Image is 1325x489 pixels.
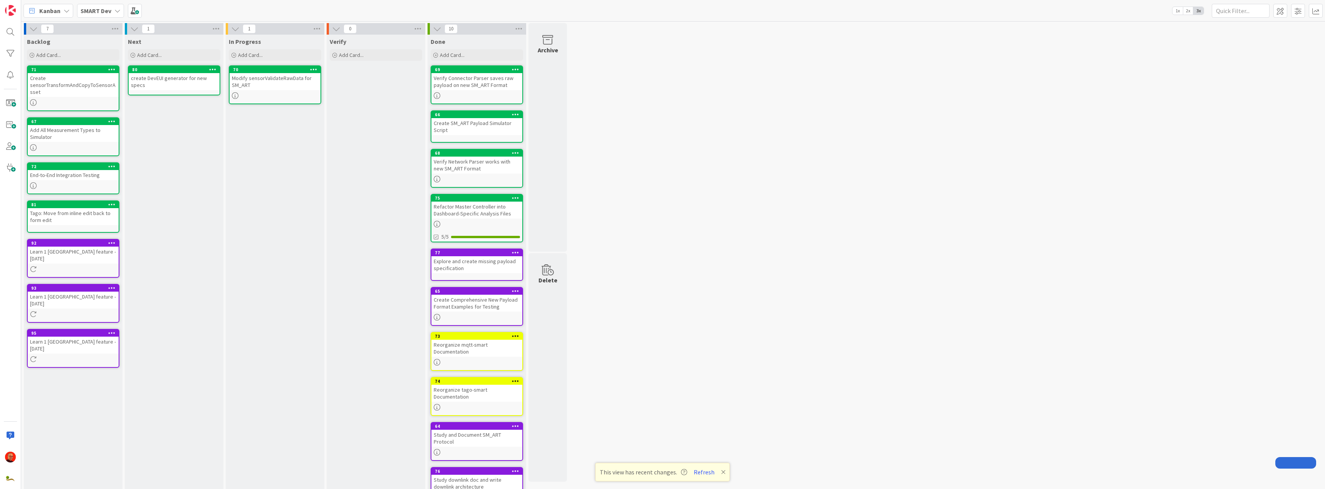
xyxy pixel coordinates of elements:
[5,473,16,484] img: avatar
[28,73,119,97] div: Create sensorTransformAndCopyToSensorAsset
[444,24,458,33] span: 10
[27,38,50,45] span: Backlog
[431,468,522,475] div: 76
[440,52,465,58] span: Add Card...
[600,467,687,477] span: This view has recent changes.
[28,201,119,208] div: 81
[39,6,60,15] span: Kanban
[229,38,261,45] span: In Progress
[142,24,155,33] span: 1
[28,240,119,264] div: 92Learn 1 [GEOGRAPHIC_DATA] feature - [DATE]
[28,118,119,142] div: 67Add All Measurement Types to Simulator
[435,379,522,384] div: 74
[137,52,162,58] span: Add Card...
[28,163,119,180] div: 72End-to-End Integration Testing
[31,330,119,336] div: 95
[243,24,256,33] span: 1
[339,52,364,58] span: Add Card...
[431,150,522,174] div: 68Verify Network Parser works with new SM_ART Format
[5,5,16,16] img: Visit kanbanzone.com
[128,38,141,45] span: Next
[31,164,119,169] div: 72
[431,340,522,357] div: Reorganize mqtt-smart Documentation
[233,67,320,72] div: 70
[435,250,522,255] div: 77
[28,240,119,247] div: 92
[31,202,119,207] div: 81
[129,66,220,90] div: 80create DevEUI generator for new specs
[31,285,119,291] div: 93
[431,295,522,312] div: Create Comprehensive New Payload Format Examples for Testing
[129,66,220,73] div: 80
[330,38,346,45] span: Verify
[431,111,522,118] div: 66
[238,52,263,58] span: Add Card...
[431,202,522,219] div: Refactor Master Controller into Dashboard-Specific Analysis Files
[28,285,119,292] div: 93
[431,249,522,256] div: 77
[28,170,119,180] div: End-to-End Integration Testing
[431,333,522,340] div: 73
[230,66,320,73] div: 70
[1193,7,1204,15] span: 3x
[230,66,320,90] div: 70Modify sensorValidateRawData for SM_ART
[1183,7,1193,15] span: 2x
[41,24,54,33] span: 7
[538,275,557,285] div: Delete
[81,7,111,15] b: SMART Dev
[431,430,522,447] div: Study and Document SM_ART Protocol
[28,330,119,354] div: 95Learn 1 [GEOGRAPHIC_DATA] feature - [DATE]
[431,66,522,90] div: 69Verify Connector Parser saves raw payload on new SM_ART Format
[344,24,357,33] span: 0
[431,73,522,90] div: Verify Connector Parser saves raw payload on new SM_ART Format
[431,195,522,219] div: 75Refactor Master Controller into Dashboard-Specific Analysis Files
[435,289,522,294] div: 65
[691,467,717,477] button: Refresh
[31,67,119,72] div: 71
[431,66,522,73] div: 69
[431,288,522,312] div: 65Create Comprehensive New Payload Format Examples for Testing
[435,112,522,117] div: 66
[28,163,119,170] div: 72
[431,378,522,385] div: 74
[431,423,522,430] div: 64
[435,195,522,201] div: 75
[431,288,522,295] div: 65
[431,423,522,447] div: 64Study and Document SM_ART Protocol
[129,73,220,90] div: create DevEUI generator for new specs
[28,66,119,97] div: 71Create sensorTransformAndCopyToSensorAsset
[431,385,522,402] div: Reorganize tago-smart Documentation
[431,38,445,45] span: Done
[31,119,119,124] div: 67
[431,150,522,157] div: 68
[28,285,119,309] div: 93Learn 1 [GEOGRAPHIC_DATA] feature - [DATE]
[230,73,320,90] div: Modify sensorValidateRawData for SM_ART
[435,150,522,156] div: 68
[28,208,119,225] div: Tago: Move from inline edit back to form edit
[28,125,119,142] div: Add All Measurement Types to Simulator
[435,334,522,339] div: 73
[441,233,449,241] span: 5/5
[431,157,522,174] div: Verify Network Parser works with new SM_ART Format
[431,333,522,357] div: 73Reorganize mqtt-smart Documentation
[28,118,119,125] div: 67
[431,195,522,202] div: 75
[431,256,522,273] div: Explore and create missing payload specification
[1212,4,1270,18] input: Quick Filter...
[431,111,522,135] div: 66Create SM_ART Payload Simulator Script
[5,452,16,462] img: CP
[28,330,119,337] div: 95
[435,469,522,474] div: 76
[28,247,119,264] div: Learn 1 [GEOGRAPHIC_DATA] feature - [DATE]
[431,378,522,402] div: 74Reorganize tago-smart Documentation
[132,67,220,72] div: 80
[28,337,119,354] div: Learn 1 [GEOGRAPHIC_DATA] feature - [DATE]
[435,424,522,429] div: 64
[28,66,119,73] div: 71
[1172,7,1183,15] span: 1x
[431,249,522,273] div: 77Explore and create missing payload specification
[431,118,522,135] div: Create SM_ART Payload Simulator Script
[28,292,119,309] div: Learn 1 [GEOGRAPHIC_DATA] feature - [DATE]
[31,240,119,246] div: 92
[435,67,522,72] div: 69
